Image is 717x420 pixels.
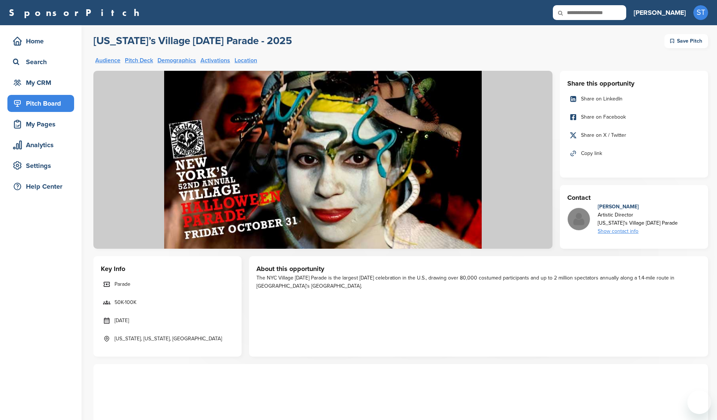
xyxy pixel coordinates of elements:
[93,34,292,48] a: [US_STATE]’s Village [DATE] Parade - 2025
[11,76,74,89] div: My CRM
[9,8,144,17] a: SponsorPitch
[567,78,701,89] h3: Share this opportunity
[567,91,701,107] a: Share on LinkedIn
[7,157,74,174] a: Settings
[114,298,136,307] span: 50K-100K
[11,180,74,193] div: Help Center
[114,280,130,288] span: Parade
[567,192,701,203] h3: Contact
[598,203,678,211] div: [PERSON_NAME]
[200,57,230,63] a: Activations
[7,178,74,195] a: Help Center
[235,57,257,63] a: Location
[101,264,234,274] h3: Key Info
[581,113,626,121] span: Share on Facebook
[687,390,711,414] iframe: Button to launch messaging window
[567,109,701,125] a: Share on Facebook
[598,211,678,219] div: Artistic Director
[93,71,552,249] img: Sponsorpitch &
[256,274,701,290] div: The NYC Village [DATE] Parade is the largest [DATE] celebration in the U.S., drawing over 80,000 ...
[568,208,590,230] img: Missing
[581,149,602,158] span: Copy link
[7,74,74,91] a: My CRM
[7,95,74,112] a: Pitch Board
[157,57,196,63] a: Demographics
[114,317,129,325] span: [DATE]
[7,136,74,153] a: Analytics
[11,118,74,131] div: My Pages
[693,5,708,20] span: ST
[256,264,701,274] h3: About this opportunity
[598,227,678,235] div: Show contact info
[634,4,686,21] a: [PERSON_NAME]
[11,138,74,152] div: Analytics
[664,34,708,48] div: Save Pitch
[7,33,74,50] a: Home
[581,95,623,103] span: Share on LinkedIn
[567,146,701,161] a: Copy link
[11,159,74,172] div: Settings
[7,116,74,133] a: My Pages
[598,219,678,227] div: [US_STATE]’s Village [DATE] Parade
[95,57,120,63] a: Audience
[581,131,626,139] span: Share on X / Twitter
[11,34,74,48] div: Home
[11,55,74,69] div: Search
[567,128,701,143] a: Share on X / Twitter
[125,57,153,63] a: Pitch Deck
[634,7,686,18] h3: [PERSON_NAME]
[114,335,222,343] span: [US_STATE], [US_STATE], [GEOGRAPHIC_DATA]
[11,97,74,110] div: Pitch Board
[93,34,292,47] h2: [US_STATE]’s Village [DATE] Parade - 2025
[7,53,74,70] a: Search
